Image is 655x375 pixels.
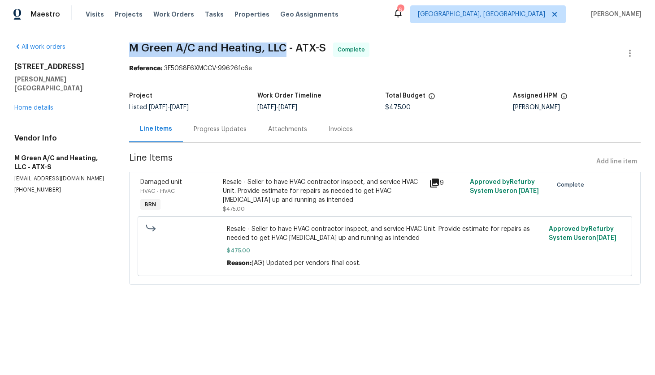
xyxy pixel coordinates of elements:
[257,93,321,99] h5: Work Order Timeline
[385,93,425,99] h5: Total Budget
[14,105,53,111] a: Home details
[257,104,297,111] span: -
[223,178,423,205] div: Resale - Seller to have HVAC contractor inspect, and service HVAC Unit. Provide estimate for repa...
[140,124,172,133] div: Line Items
[223,206,245,212] span: $475.00
[129,43,326,53] span: M Green A/C and Heating, LLC - ATX-S
[140,188,175,194] span: HVAC - HVAC
[280,10,338,19] span: Geo Assignments
[115,10,143,19] span: Projects
[596,235,616,241] span: [DATE]
[560,93,568,104] span: The hpm assigned to this work order.
[205,11,224,17] span: Tasks
[129,65,162,72] b: Reference:
[385,104,411,111] span: $475.00
[140,179,182,185] span: Damaged unit
[513,93,558,99] h5: Assigned HPM
[268,125,307,134] div: Attachments
[470,179,539,194] span: Approved by Refurby System User on
[257,104,276,111] span: [DATE]
[338,45,369,54] span: Complete
[14,175,108,183] p: [EMAIL_ADDRESS][DOMAIN_NAME]
[86,10,104,19] span: Visits
[129,104,189,111] span: Listed
[519,188,539,194] span: [DATE]
[418,10,545,19] span: [GEOGRAPHIC_DATA], [GEOGRAPHIC_DATA]
[149,104,168,111] span: [DATE]
[14,134,108,143] h4: Vendor Info
[30,10,60,19] span: Maestro
[397,5,403,14] div: 6
[129,153,593,170] span: Line Items
[252,260,360,266] span: (AG) Updated per vendors final cost.
[227,260,252,266] span: Reason:
[513,104,641,111] div: [PERSON_NAME]
[129,93,152,99] h5: Project
[194,125,247,134] div: Progress Updates
[153,10,194,19] span: Work Orders
[428,93,435,104] span: The total cost of line items that have been proposed by Opendoor. This sum includes line items th...
[14,186,108,194] p: [PHONE_NUMBER]
[234,10,269,19] span: Properties
[14,153,108,171] h5: M Green A/C and Heating, LLC - ATX-S
[278,104,297,111] span: [DATE]
[14,44,65,50] a: All work orders
[227,225,543,243] span: Resale - Seller to have HVAC contractor inspect, and service HVAC Unit. Provide estimate for repa...
[227,246,543,255] span: $475.00
[170,104,189,111] span: [DATE]
[429,178,465,188] div: 9
[587,10,642,19] span: [PERSON_NAME]
[14,75,108,93] h5: [PERSON_NAME][GEOGRAPHIC_DATA]
[141,200,160,209] span: BRN
[129,64,641,73] div: 3F50S8E6XMCCV-99626fc6e
[149,104,189,111] span: -
[14,62,108,71] h2: [STREET_ADDRESS]
[549,226,616,241] span: Approved by Refurby System User on
[329,125,353,134] div: Invoices
[557,180,588,189] span: Complete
